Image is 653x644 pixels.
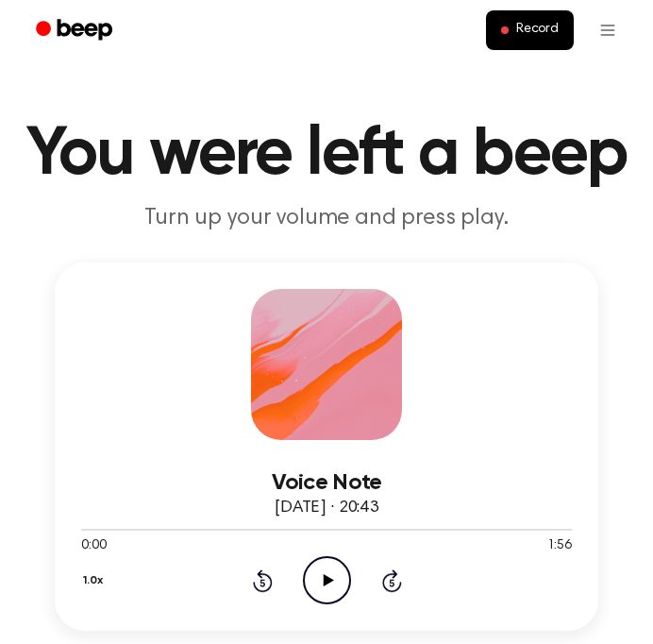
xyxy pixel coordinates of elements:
[486,10,574,50] button: Record
[516,22,559,39] span: Record
[275,500,378,517] span: [DATE] · 20:43
[585,8,630,53] button: Open menu
[23,204,630,232] p: Turn up your volume and press play.
[547,536,572,556] span: 1:56
[23,12,129,49] a: Beep
[81,536,106,556] span: 0:00
[23,121,630,189] h1: You were left a beep
[81,565,109,597] button: 1.0x
[81,470,572,496] h3: Voice Note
